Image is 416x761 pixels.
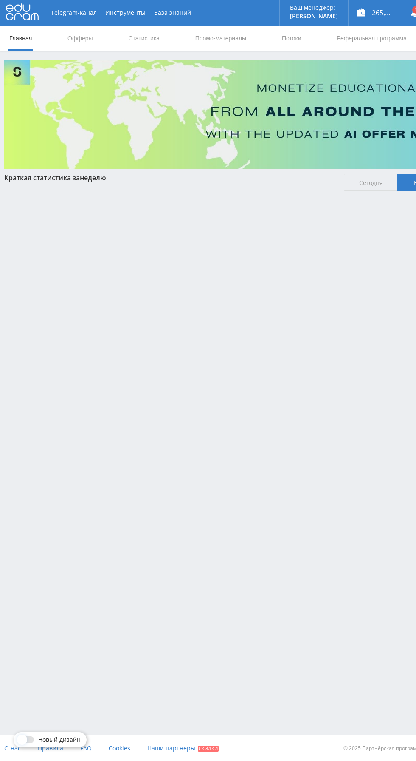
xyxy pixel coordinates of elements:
a: О нас [4,735,21,761]
a: Статистика [127,26,160,51]
a: Реферальная программа [336,26,408,51]
span: Новый дизайн [38,736,81,743]
span: FAQ [80,744,92,752]
span: Скидки [198,746,219,752]
a: Офферы [67,26,94,51]
a: Потоки [281,26,302,51]
a: Главная [8,26,33,51]
span: Сегодня [344,174,398,191]
a: Правила [38,735,63,761]
p: [PERSON_NAME] [290,13,338,20]
a: Промо-материалы [194,26,247,51]
a: Наши партнеры Скидки [147,735,219,761]
span: неделю [80,173,106,182]
span: Наши партнеры [147,744,195,752]
span: Cookies [109,744,130,752]
span: О нас [4,744,21,752]
span: Правила [38,744,63,752]
div: Краткая статистика за [4,174,335,182]
a: FAQ [80,735,92,761]
a: Cookies [109,735,130,761]
p: Ваш менеджер: [290,4,338,11]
